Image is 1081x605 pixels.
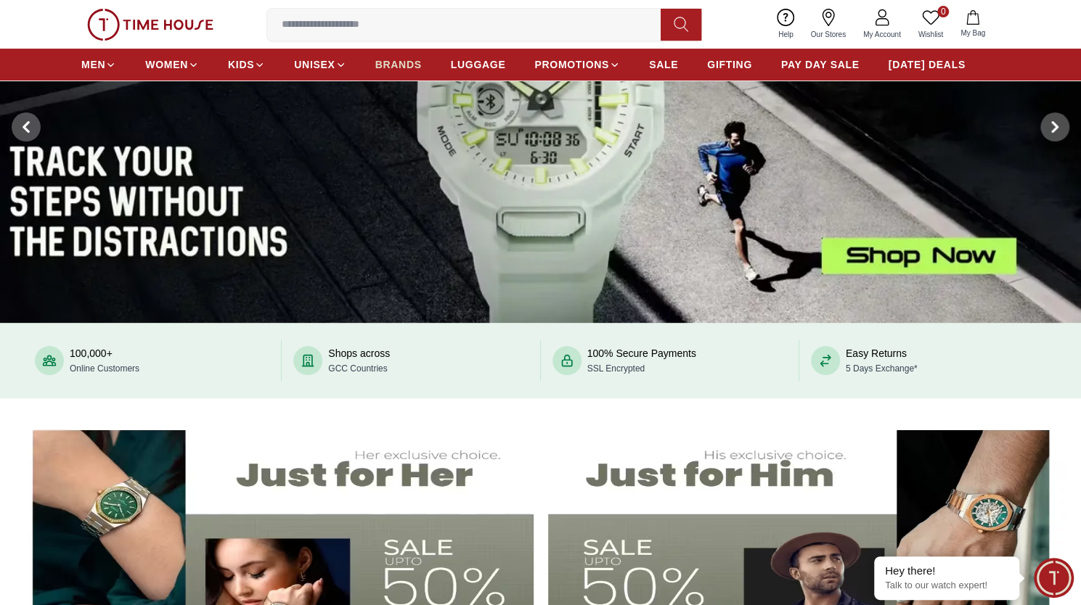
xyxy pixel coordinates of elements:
[802,6,854,43] a: Our Stores
[952,7,994,41] button: My Bag
[889,52,966,78] a: [DATE] DEALS
[781,52,860,78] a: PAY DAY SALE
[451,57,506,72] span: LUGGAGE
[70,346,139,375] div: 100,000+
[1034,558,1074,598] div: Chat Widget
[955,28,991,38] span: My Bag
[649,57,678,72] span: SALE
[87,9,213,41] img: ...
[707,52,752,78] a: GIFTING
[587,346,696,375] div: 100% Secure Payments
[81,52,116,78] a: MEN
[145,57,188,72] span: WOMEN
[81,57,105,72] span: MEN
[328,363,387,374] span: GCC Countries
[910,6,952,43] a: 0Wishlist
[70,363,139,374] span: Online Customers
[846,346,918,375] div: Easy Returns
[328,346,390,375] div: Shops across
[846,363,918,374] span: 5 Days Exchange*
[770,6,802,43] a: Help
[857,29,907,40] span: My Account
[885,580,1008,592] p: Talk to our watch expert!
[294,52,346,78] a: UNISEX
[587,363,645,374] span: SSL Encrypted
[375,52,422,78] a: BRANDS
[889,57,966,72] span: [DATE] DEALS
[649,52,678,78] a: SALE
[781,57,860,72] span: PAY DAY SALE
[375,57,422,72] span: BRANDS
[707,57,752,72] span: GIFTING
[772,29,799,40] span: Help
[534,52,620,78] a: PROMOTIONS
[534,57,609,72] span: PROMOTIONS
[937,6,949,17] span: 0
[228,52,265,78] a: KIDS
[145,52,199,78] a: WOMEN
[913,29,949,40] span: Wishlist
[885,564,1008,578] div: Hey there!
[228,57,254,72] span: KIDS
[805,29,852,40] span: Our Stores
[451,52,506,78] a: LUGGAGE
[294,57,335,72] span: UNISEX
